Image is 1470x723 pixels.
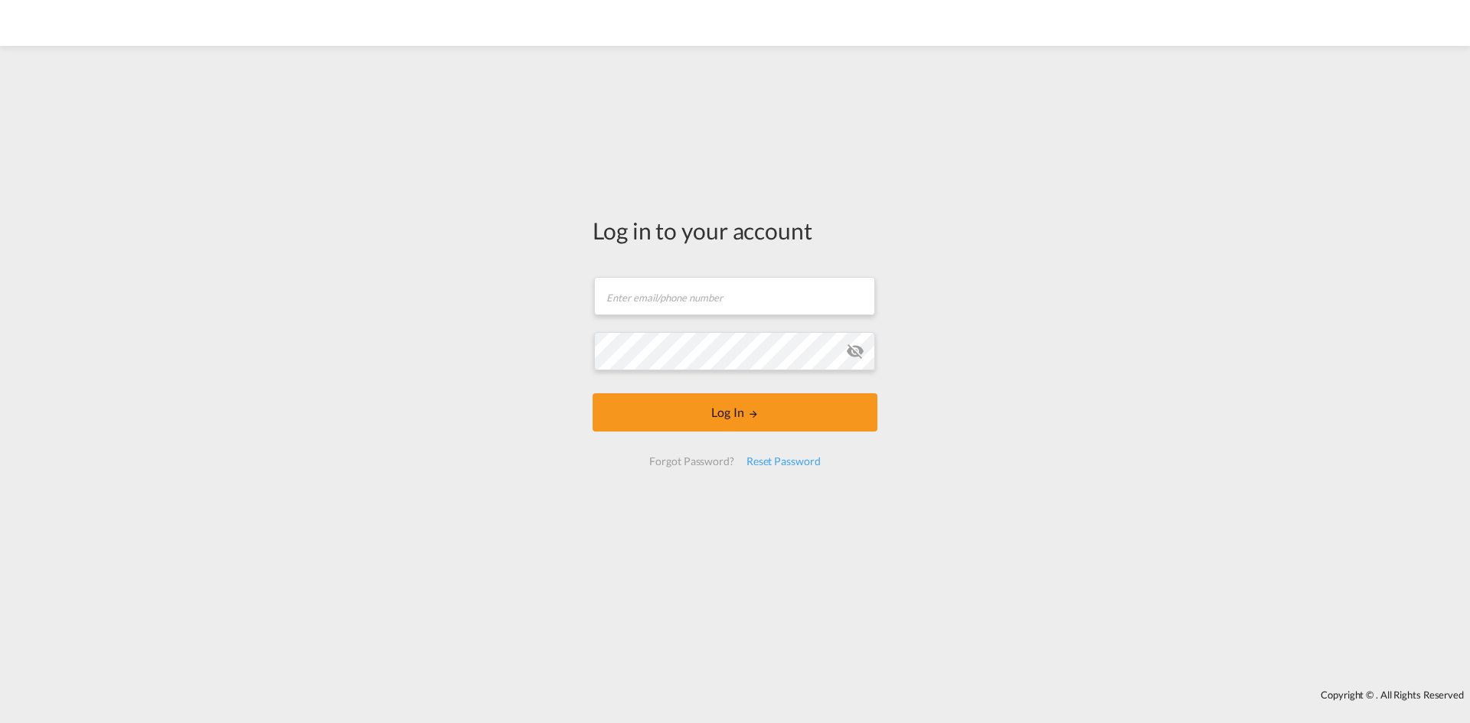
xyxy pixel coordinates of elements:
div: Forgot Password? [643,448,740,475]
div: Log in to your account [593,214,877,246]
button: LOGIN [593,393,877,432]
md-icon: icon-eye-off [846,342,864,360]
input: Enter email/phone number [594,277,875,315]
div: Reset Password [740,448,827,475]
